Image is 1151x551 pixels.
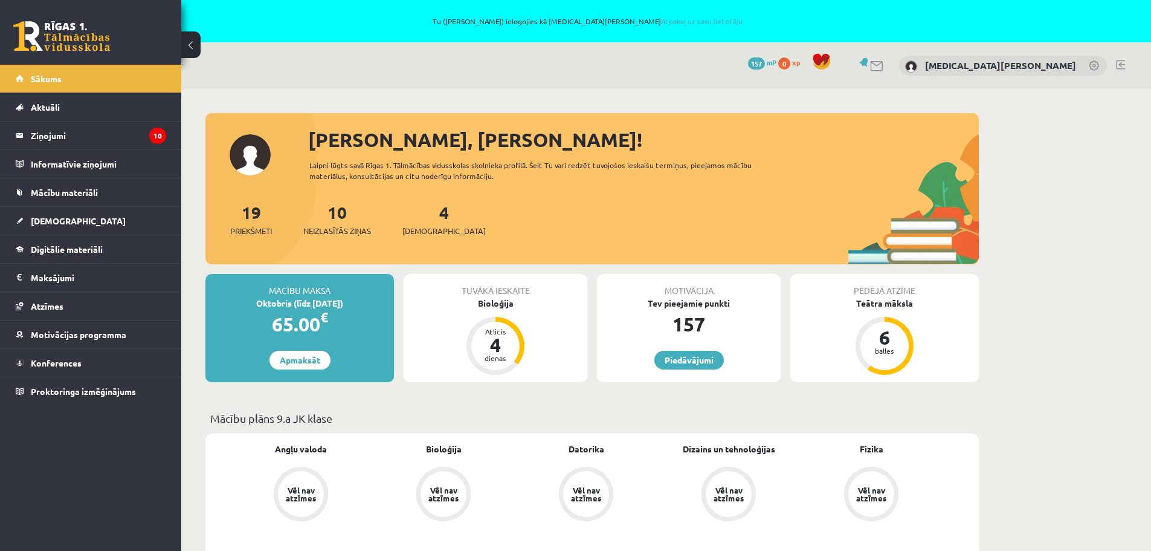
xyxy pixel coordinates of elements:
a: Ziņojumi10 [16,122,166,149]
a: Teātra māksla 6 balles [790,297,979,377]
div: Oktobris (līdz [DATE]) [205,297,394,310]
legend: Informatīvie ziņojumi [31,150,166,178]
span: Tu ([PERSON_NAME]) ielogojies kā [MEDICAL_DATA][PERSON_NAME] [139,18,1036,25]
span: Priekšmeti [230,225,272,237]
span: xp [792,57,800,67]
img: Nikita Gendeļmans [905,60,917,73]
a: Fizika [860,443,883,455]
a: Vēl nav atzīmes [657,467,800,524]
span: Sākums [31,73,62,84]
legend: Ziņojumi [31,122,166,149]
a: Vēl nav atzīmes [372,467,515,524]
div: dienas [477,354,514,362]
div: Vēl nav atzīmes [712,486,746,502]
span: [DEMOGRAPHIC_DATA] [31,215,126,226]
div: Vēl nav atzīmes [427,486,460,502]
a: Mācību materiāli [16,178,166,206]
a: Maksājumi [16,264,166,292]
a: Datorika [569,443,604,455]
a: Angļu valoda [275,443,327,455]
div: balles [866,347,903,354]
div: 6 [866,328,903,347]
div: 4 [477,335,514,354]
a: [MEDICAL_DATA][PERSON_NAME] [925,59,1076,71]
span: Mācību materiāli [31,187,98,198]
a: 19Priekšmeti [230,201,272,237]
a: Informatīvie ziņojumi [16,150,166,178]
a: Dizains un tehnoloģijas [683,443,775,455]
i: 10 [149,128,166,144]
div: 157 [597,310,781,339]
span: Konferences [31,357,82,368]
span: mP [767,57,776,67]
a: Vēl nav atzīmes [230,467,372,524]
span: € [320,308,328,326]
a: 157 mP [748,57,776,67]
div: Laipni lūgts savā Rīgas 1. Tālmācības vidusskolas skolnieka profilā. Šeit Tu vari redzēt tuvojošo... [309,160,773,181]
a: 4[DEMOGRAPHIC_DATA] [402,201,486,237]
div: Tev pieejamie punkti [597,297,781,310]
div: 65.00 [205,310,394,339]
a: Vēl nav atzīmes [800,467,943,524]
a: Sākums [16,65,166,93]
span: Neizlasītās ziņas [303,225,371,237]
div: Vēl nav atzīmes [569,486,603,502]
a: [DEMOGRAPHIC_DATA] [16,207,166,235]
a: Atpakaļ uz savu lietotāju [661,16,743,26]
a: Digitālie materiāli [16,235,166,263]
span: Atzīmes [31,301,63,311]
div: [PERSON_NAME], [PERSON_NAME]! [308,125,979,154]
span: Motivācijas programma [31,329,126,340]
a: Konferences [16,349,166,377]
div: Vēl nav atzīmes [284,486,318,502]
div: Vēl nav atzīmes [854,486,888,502]
div: Mācību maksa [205,274,394,297]
span: 157 [748,57,765,70]
a: Vēl nav atzīmes [515,467,657,524]
a: Proktoringa izmēģinājums [16,377,166,405]
a: Motivācijas programma [16,321,166,348]
span: Proktoringa izmēģinājums [31,386,136,397]
div: Tuvākā ieskaite [404,274,587,297]
div: Motivācija [597,274,781,297]
span: Aktuāli [31,102,60,112]
span: Digitālie materiāli [31,244,103,255]
a: 10Neizlasītās ziņas [303,201,371,237]
a: Bioloģija Atlicis 4 dienas [404,297,587,377]
a: Atzīmes [16,292,166,320]
legend: Maksājumi [31,264,166,292]
p: Mācību plāns 9.a JK klase [210,410,974,426]
div: Pēdējā atzīme [790,274,979,297]
a: 0 xp [778,57,806,67]
span: [DEMOGRAPHIC_DATA] [402,225,486,237]
span: 0 [778,57,790,70]
div: Atlicis [477,328,514,335]
a: Piedāvājumi [654,351,724,370]
div: Teātra māksla [790,297,979,310]
a: Aktuāli [16,93,166,121]
a: Rīgas 1. Tālmācības vidusskola [13,21,110,51]
div: Bioloģija [404,297,587,310]
a: Bioloģija [426,443,462,455]
a: Apmaksāt [269,351,330,370]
